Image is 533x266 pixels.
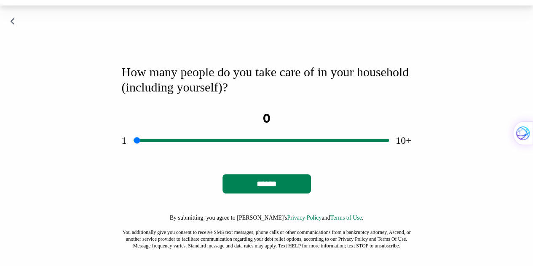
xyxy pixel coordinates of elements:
span: 0 [263,113,271,126]
span: 1 [122,135,127,146]
span: 10+ [396,135,412,146]
div: You additionally give you consent to receive SMS text messages, phone calls or other communicatio... [122,229,412,249]
a: Terms of Use [330,215,362,221]
div: By submitting, you agree to [PERSON_NAME]'s and . [170,214,364,222]
div: How many people do you take care of in your household (including yourself)? [122,64,412,95]
a: Privacy Policy [287,215,321,221]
